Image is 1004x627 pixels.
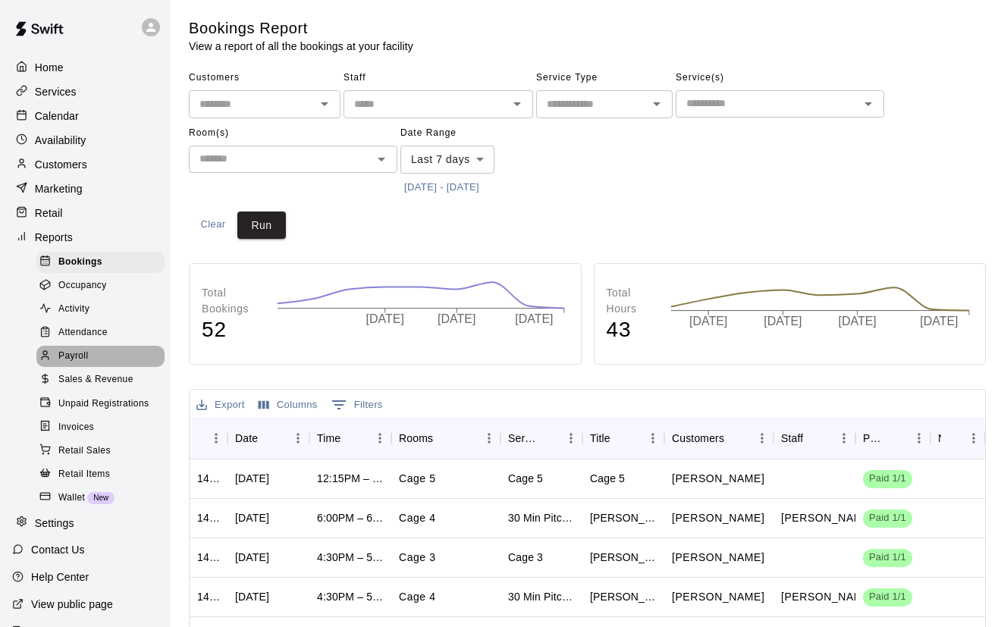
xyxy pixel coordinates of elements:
span: Activity [58,302,89,317]
div: Fri, Sep 12, 2025 [235,550,269,565]
span: Date Range [400,121,533,146]
p: Sebastian Hasette [672,510,764,526]
tspan: [DATE] [516,312,554,325]
span: Paid 1/1 [863,590,912,604]
div: Customers [12,153,158,176]
p: Settings [35,516,74,531]
button: Select columns [255,393,322,417]
div: 1421939 [197,550,220,565]
p: Cage 4 [399,510,436,526]
button: [DATE] - [DATE] [400,176,483,199]
div: Service [508,417,538,459]
p: Stacey Dreaden [672,471,764,487]
p: Reid Morgan [781,589,874,605]
button: Menu [369,427,391,450]
span: Staff [344,66,533,90]
h4: 43 [607,317,655,343]
button: Menu [560,427,582,450]
div: 6:00PM – 6:30PM [317,510,384,525]
button: Sort [340,428,362,449]
a: Attendance [36,321,171,345]
p: Customers [35,157,87,172]
span: Room(s) [189,121,397,146]
div: Bookings [36,252,165,273]
p: Pryce Boozer [672,589,764,605]
p: Cage 4 [399,589,436,605]
div: 1421022 [197,589,220,604]
button: Open [507,93,528,114]
tspan: [DATE] [689,315,727,328]
a: Invoices [36,415,171,439]
div: Date [227,417,309,459]
div: Cage 5 [508,471,543,486]
div: Invoices [36,417,165,438]
p: View a report of all the bookings at your facility [189,39,413,54]
button: Sort [803,428,824,449]
span: Payroll [58,349,88,364]
tspan: [DATE] [838,315,876,328]
div: Payment [855,417,930,459]
a: Marketing [12,177,158,200]
a: Home [12,56,158,79]
a: WalletNew [36,486,171,509]
p: Total Hours [607,285,655,317]
tspan: [DATE] [438,312,475,325]
span: Paid 1/1 [863,472,912,486]
button: Menu [962,427,985,450]
a: Payroll [36,345,171,368]
tspan: [DATE] [366,312,404,325]
button: Export [193,393,249,417]
a: Unpaid Registrations [36,392,171,415]
span: Occupancy [58,278,107,293]
span: Paid 1/1 [863,550,912,565]
div: Services [12,80,158,103]
div: Cage 5 [590,471,625,486]
div: Sales & Revenue [36,369,165,390]
button: Menu [287,427,309,450]
span: Bookings [58,255,102,270]
p: Home [35,60,64,75]
div: Rooms [399,417,433,459]
span: Customers [189,66,340,90]
span: Unpaid Registrations [58,397,149,412]
button: Open [314,93,335,114]
div: Cage 3 [508,550,543,565]
div: Payroll [36,346,165,367]
tspan: [DATE] [764,315,802,328]
span: Attendance [58,325,108,340]
h4: 52 [202,317,262,343]
div: Sat, Sep 13, 2025 [235,471,269,486]
div: Customers [672,417,724,459]
div: Time [309,417,391,459]
p: Availability [35,133,86,148]
div: Fri, Sep 12, 2025 [235,510,269,525]
p: View public page [31,597,113,612]
div: Pryce Boozer [590,589,657,604]
div: 4:30PM – 5:30PM [317,550,384,565]
button: Open [371,149,392,170]
a: Retail [12,202,158,224]
button: Run [237,212,286,240]
div: Staff [773,417,855,459]
div: Calendar [12,105,158,127]
a: Retail Sales [36,439,171,462]
div: Staff [781,417,803,459]
p: Services [35,84,77,99]
div: Activity [36,299,165,320]
a: Settings [12,512,158,535]
button: Menu [205,427,227,450]
span: Service(s) [676,66,884,90]
p: Contact Us [31,542,85,557]
div: Occupancy [36,275,165,296]
p: Calendar [35,108,79,124]
div: Retail Sales [36,440,165,462]
div: 1422503 [197,510,220,525]
div: WalletNew [36,487,165,509]
div: Attendance [36,322,165,343]
span: Wallet [58,491,85,506]
div: Reports [12,226,158,249]
a: Bookings [36,250,171,274]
